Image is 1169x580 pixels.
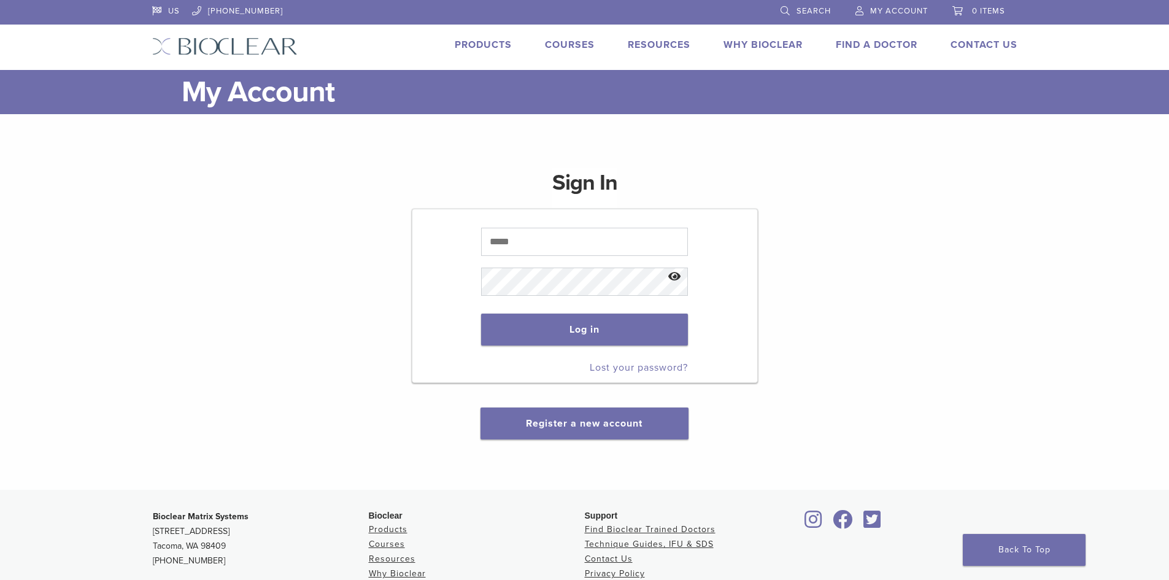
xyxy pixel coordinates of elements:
p: [STREET_ADDRESS] Tacoma, WA 98409 [PHONE_NUMBER] [153,509,369,568]
span: Search [797,6,831,16]
a: Courses [369,539,405,549]
a: Resources [369,554,415,564]
a: Register a new account [526,417,642,430]
a: Back To Top [963,534,1086,566]
a: Privacy Policy [585,568,645,579]
h1: Sign In [552,168,617,207]
a: Technique Guides, IFU & SDS [585,539,714,549]
a: Products [455,39,512,51]
a: Bioclear [860,517,885,530]
span: Bioclear [369,511,403,520]
button: Log in [481,314,688,346]
a: Bioclear [829,517,857,530]
a: Contact Us [585,554,633,564]
a: Why Bioclear [723,39,803,51]
h1: My Account [182,70,1017,114]
span: Support [585,511,618,520]
img: Bioclear [152,37,298,55]
a: Courses [545,39,595,51]
a: Contact Us [951,39,1017,51]
strong: Bioclear Matrix Systems [153,511,249,522]
a: Find Bioclear Trained Doctors [585,524,716,535]
span: 0 items [972,6,1005,16]
a: Find A Doctor [836,39,917,51]
a: Resources [628,39,690,51]
a: Lost your password? [590,362,688,374]
button: Register a new account [480,408,688,439]
span: My Account [870,6,928,16]
a: Why Bioclear [369,568,426,579]
a: Bioclear [801,517,827,530]
a: Products [369,524,407,535]
button: Show password [662,261,688,293]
